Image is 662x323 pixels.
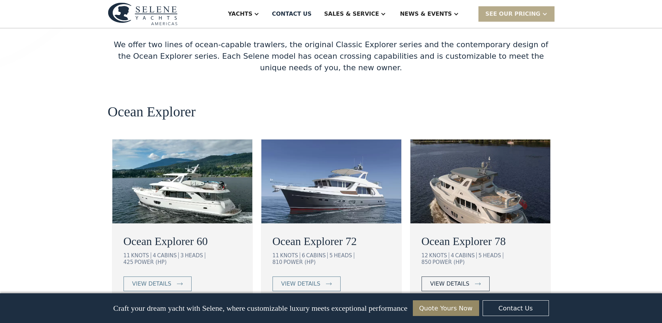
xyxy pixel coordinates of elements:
[228,10,252,18] div: Yachts
[108,104,196,120] h2: Ocean Explorer
[422,233,539,250] a: Ocean Explorer 78
[451,252,454,259] div: 4
[134,259,166,265] div: POWER (HP)
[180,252,184,259] div: 3
[329,252,333,259] div: 5
[177,282,183,285] img: icon
[410,139,550,223] img: ocean going trawler
[422,252,428,259] div: 12
[400,10,452,18] div: News & EVENTS
[108,39,555,73] div: We offer two lines of ocean-capable trawlers, the original Classic Explorer series and the contem...
[422,259,432,265] div: 850
[124,259,134,265] div: 425
[475,282,481,285] img: icon
[483,252,503,259] div: HEADS
[108,2,178,25] img: logo
[280,252,300,259] div: KNOTS
[324,10,379,18] div: Sales & Service
[422,277,490,291] a: view details
[485,10,541,18] div: SEE Our Pricing
[430,280,469,288] div: view details
[124,277,192,291] a: view details
[478,252,482,259] div: 5
[153,252,156,259] div: 4
[112,139,252,223] img: ocean going trawler
[272,10,312,18] div: Contact US
[273,277,341,291] a: view details
[157,252,179,259] div: CABINS
[302,252,305,259] div: 6
[273,259,283,265] div: 810
[132,280,171,288] div: view details
[131,252,151,259] div: KNOTS
[306,252,328,259] div: CABINS
[273,233,390,250] a: Ocean Explorer 72
[281,280,320,288] div: view details
[334,252,354,259] div: HEADS
[455,252,477,259] div: CABINS
[413,300,479,316] a: Quote Yours Now
[326,282,332,285] img: icon
[113,304,407,313] p: Craft your dream yacht with Selene, where customizable luxury meets exceptional performance
[483,300,549,316] a: Contact Us
[432,259,464,265] div: POWER (HP)
[273,252,279,259] div: 11
[185,252,205,259] div: HEADS
[283,259,315,265] div: POWER (HP)
[124,252,130,259] div: 11
[261,139,401,223] img: ocean going trawler
[478,6,555,21] div: SEE Our Pricing
[429,252,449,259] div: KNOTS
[124,233,241,250] a: Ocean Explorer 60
